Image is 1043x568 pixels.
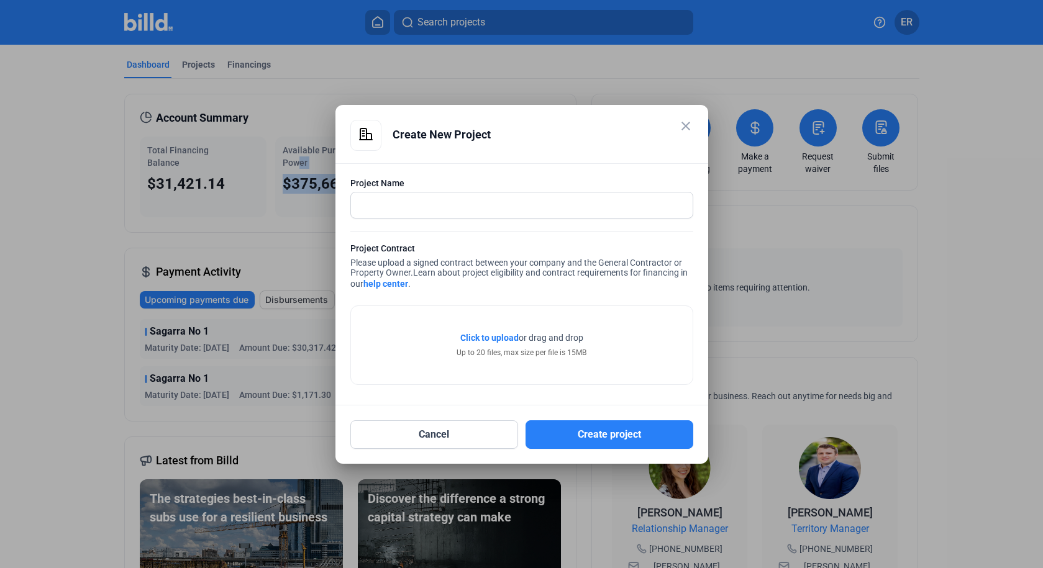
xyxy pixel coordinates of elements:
span: Click to upload [460,333,519,343]
div: Project Contract [350,242,693,258]
button: Cancel [350,420,518,449]
span: or drag and drop [519,331,583,344]
div: Project Name [350,177,693,189]
div: Up to 20 files, max size per file is 15MB [457,347,586,358]
mat-icon: close [678,119,693,133]
div: Create New Project [393,120,693,150]
div: Please upload a signed contract between your company and the General Contractor or Property Owner. [350,242,693,293]
span: Learn about project eligibility and contract requirements for financing in our . [350,268,688,289]
a: help center [363,279,408,289]
button: Create project [526,420,693,449]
